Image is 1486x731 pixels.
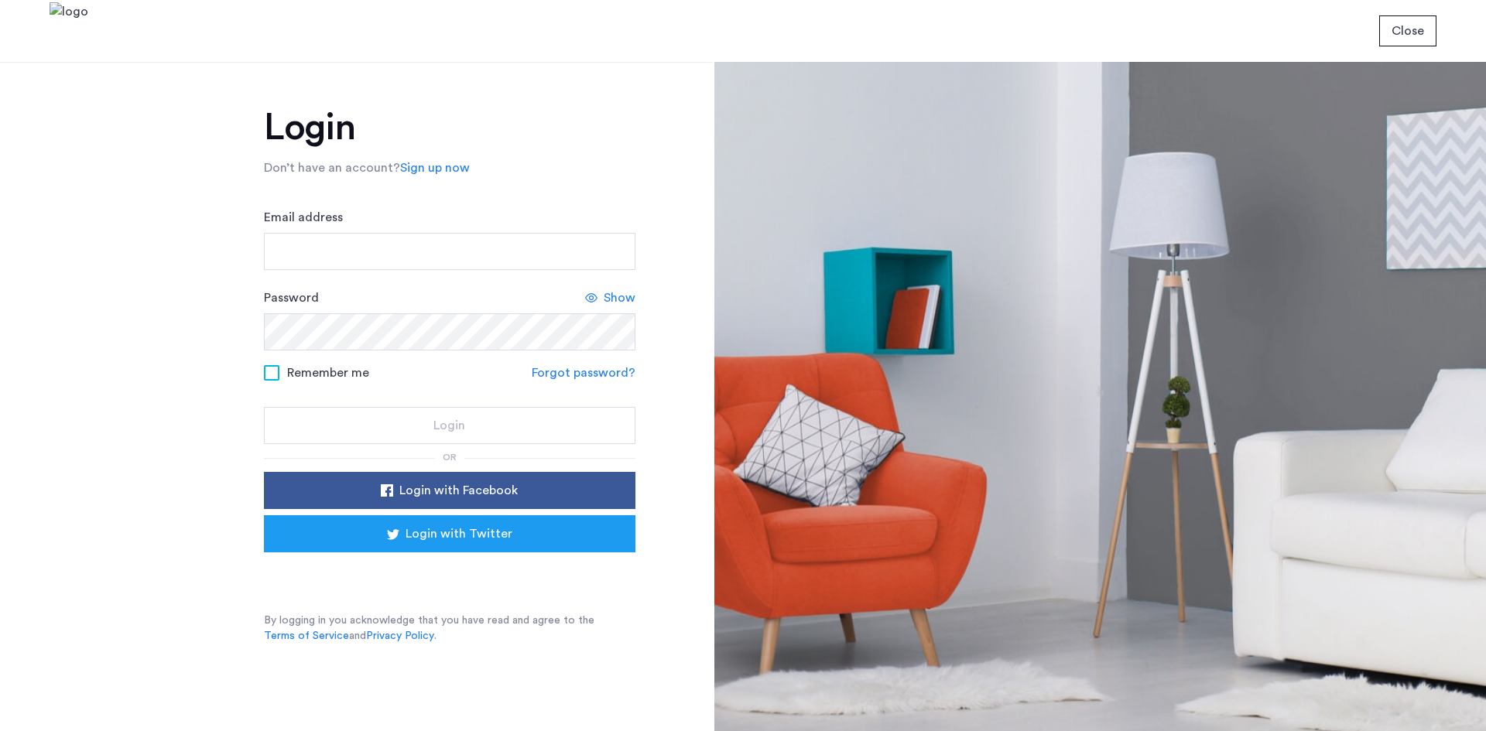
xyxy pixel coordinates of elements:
span: Remember me [287,364,369,382]
span: Login with Twitter [406,524,512,543]
p: By logging in you acknowledge that you have read and agree to the and . [264,613,635,644]
span: Login [433,416,465,435]
span: or [443,453,457,462]
span: Show [604,289,635,307]
label: Password [264,289,319,307]
a: Forgot password? [532,364,635,382]
button: button [264,515,635,552]
label: Email address [264,208,343,227]
h1: Login [264,109,635,146]
a: Privacy Policy [366,628,434,644]
span: Don’t have an account? [264,162,400,174]
button: button [1379,15,1436,46]
span: Close [1392,22,1424,40]
button: button [264,472,635,509]
img: logo [50,2,88,60]
button: button [264,407,635,444]
a: Sign up now [400,159,470,177]
span: Login with Facebook [399,481,518,500]
a: Terms of Service [264,628,349,644]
